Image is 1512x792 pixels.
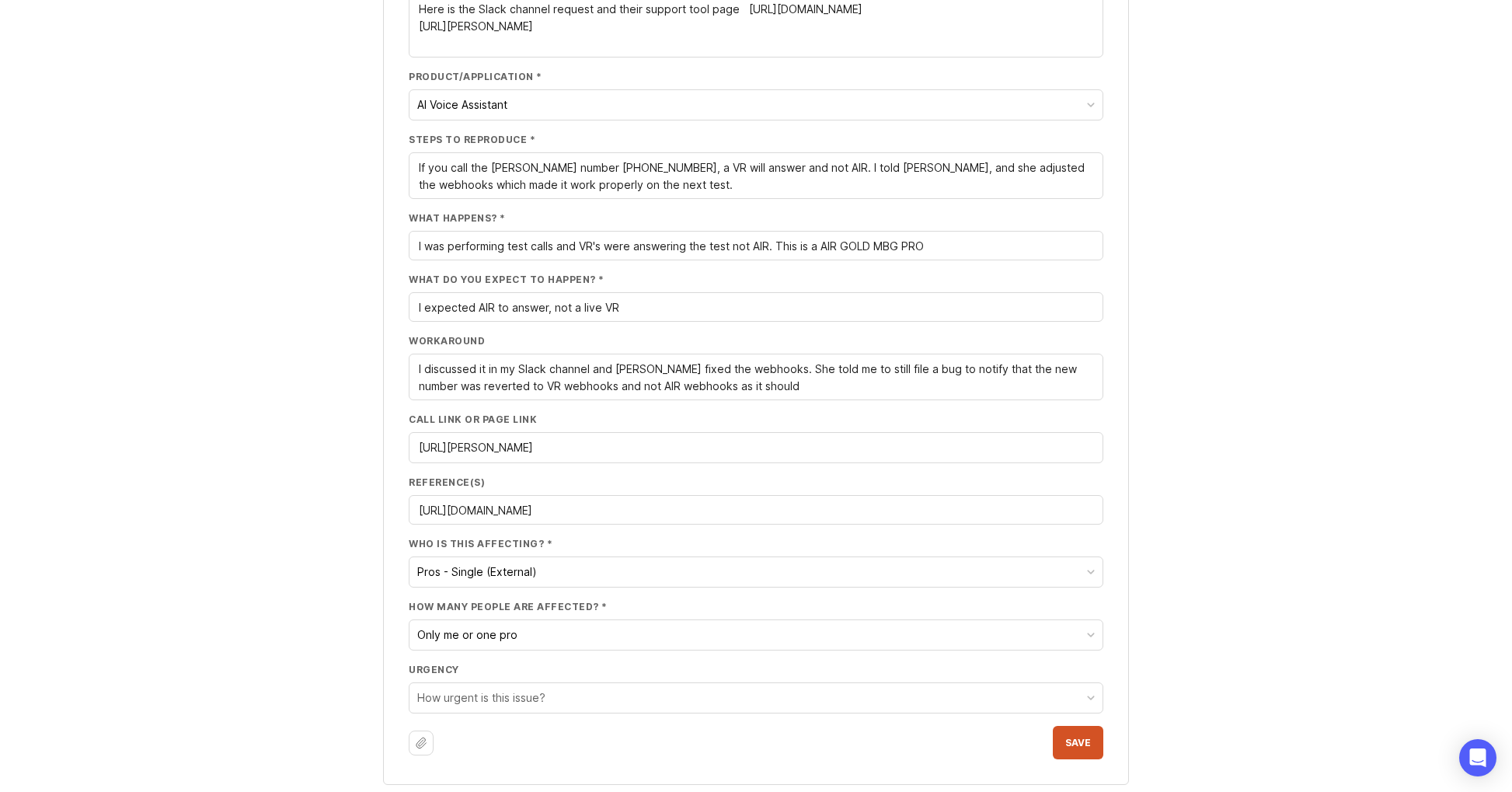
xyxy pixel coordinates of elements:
button: Upload file [409,731,434,755]
label: Call Link or Page Link [409,413,1103,426]
label: Reference(s) [409,476,1103,489]
label: How many people are affected? * [409,600,1103,613]
button: Save [1053,726,1103,759]
textarea: If you call the [PERSON_NAME] number [PHONE_NUMBER], a VR will answer and not AIR. I told [PERSON... [419,159,1093,194]
label: Urgency [409,663,1103,676]
textarea: I expected AIR to answer, not a live VR [419,299,1093,316]
label: What happens? * [409,211,1103,225]
div: Open Intercom Messenger [1459,739,1496,776]
label: Who is this affecting? * [409,537,1103,550]
textarea: [URL][DOMAIN_NAME] [419,502,1093,519]
label: Product/Application * [409,70,1103,83]
input: Link to a call or page [419,439,1093,456]
textarea: I discussed it in my Slack channel and [PERSON_NAME] fixed the webhooks. She told me to still fil... [419,361,1093,395]
div: Pros - Single (External) [417,563,537,581]
div: Only me or one pro [417,626,517,644]
span: Save [1065,737,1091,748]
textarea: I was performing test calls and VR's were answering the test not AIR. This is a AIR GOLD MBG PRO [419,238,1093,255]
label: What do you expect to happen? * [409,273,1103,286]
label: Workaround [409,334,1103,347]
label: Steps to Reproduce * [409,133,1103,146]
div: AI Voice Assistant [417,96,507,113]
div: How urgent is this issue? [417,689,545,707]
